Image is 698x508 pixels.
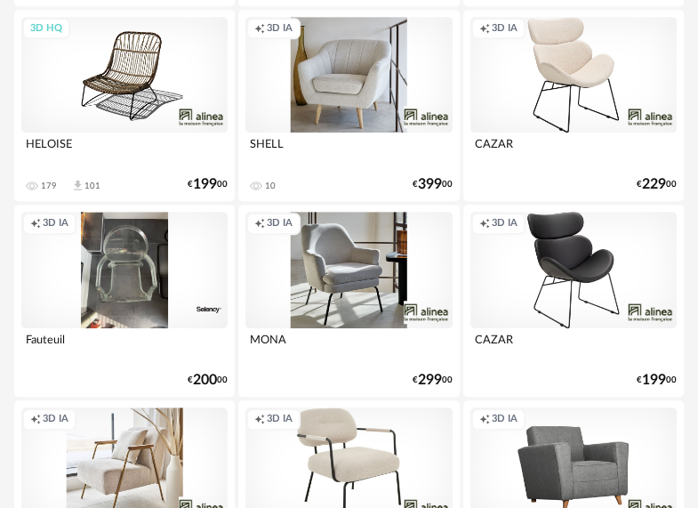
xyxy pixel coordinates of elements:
[492,217,517,230] span: 3D IA
[254,217,265,230] span: Creation icon
[642,375,666,386] span: 199
[238,205,459,397] a: Creation icon 3D IA MONA €29900
[470,328,677,364] div: CAZAR
[30,413,41,426] span: Creation icon
[254,413,265,426] span: Creation icon
[265,181,276,191] div: 10
[637,179,677,190] div: € 00
[30,217,41,230] span: Creation icon
[21,328,228,364] div: Fauteuil
[21,133,228,168] div: HELOISE
[245,328,452,364] div: MONA
[41,181,57,191] div: 179
[43,217,68,230] span: 3D IA
[14,205,235,397] a: Creation icon 3D IA Fauteuil €20000
[71,179,84,192] span: Download icon
[413,375,453,386] div: € 00
[413,179,453,190] div: € 00
[254,22,265,36] span: Creation icon
[193,375,217,386] span: 200
[84,181,100,191] div: 101
[642,179,666,190] span: 229
[188,375,228,386] div: € 00
[463,205,684,397] a: Creation icon 3D IA CAZAR €19900
[418,375,442,386] span: 299
[238,10,459,202] a: Creation icon 3D IA SHELL 10 €39900
[492,413,517,426] span: 3D IA
[470,133,677,168] div: CAZAR
[267,217,293,230] span: 3D IA
[22,18,70,40] div: 3D HQ
[14,10,235,202] a: 3D HQ HELOISE 179 Download icon 101 €19900
[267,413,293,426] span: 3D IA
[463,10,684,202] a: Creation icon 3D IA CAZAR €22900
[245,133,452,168] div: SHELL
[492,22,517,36] span: 3D IA
[418,179,442,190] span: 399
[193,179,217,190] span: 199
[267,22,293,36] span: 3D IA
[479,217,490,230] span: Creation icon
[43,413,68,426] span: 3D IA
[637,375,677,386] div: € 00
[188,179,228,190] div: € 00
[479,22,490,36] span: Creation icon
[479,413,490,426] span: Creation icon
